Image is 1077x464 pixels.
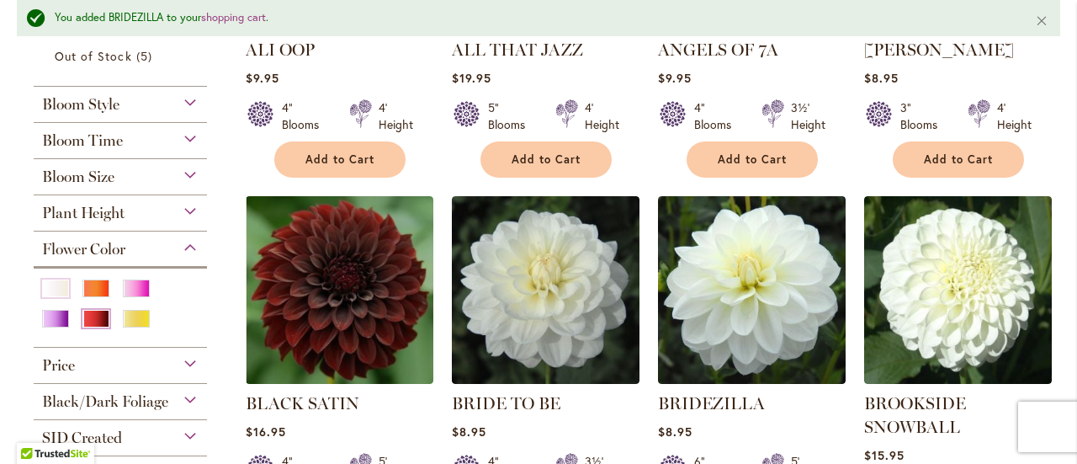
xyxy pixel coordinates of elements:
span: Out of Stock [55,48,132,64]
a: BRIDEZILLA [658,393,765,413]
span: Plant Height [42,204,125,222]
div: 3" Blooms [900,99,947,133]
span: $8.95 [452,424,486,440]
span: Flower Color [42,240,125,259]
button: Add to Cart [480,141,612,178]
span: $8.95 [864,70,899,86]
span: In Stock [55,22,103,38]
a: Out of Stock 5 [55,47,190,65]
a: shopping cart [201,10,266,24]
a: [PERSON_NAME] [864,40,1014,60]
a: BLACK SATIN [246,371,433,387]
button: Add to Cart [687,141,818,178]
span: Black/Dark Foliage [42,392,168,411]
span: Add to Cart [512,152,581,167]
span: Bloom Size [42,168,114,186]
div: 5" Blooms [488,99,535,133]
div: 3½' Height [791,99,825,133]
div: 4" Blooms [694,99,741,133]
div: 4' Height [585,99,619,133]
span: $19.95 [452,70,491,86]
div: You added BRIDEZILLA to your . [55,10,1010,26]
iframe: Launch Accessibility Center [13,404,60,451]
span: Price [42,356,75,375]
div: 4' Height [997,99,1032,133]
span: $8.95 [658,424,692,440]
a: BRIDE TO BE [452,371,639,387]
div: 4" Blooms [282,99,329,133]
span: Bloom Style [42,95,119,114]
span: $16.95 [246,424,286,440]
div: 4' Height [379,99,413,133]
span: Add to Cart [305,152,374,167]
img: BRIDE TO BE [452,196,639,384]
a: BRIDEZILLA [658,371,846,387]
a: BROOKSIDE SNOWBALL [864,393,966,437]
a: BLACK SATIN [246,393,359,413]
a: BROOKSIDE SNOWBALL [864,371,1052,387]
span: $9.95 [246,70,279,86]
span: Add to Cart [924,152,993,167]
img: BLACK SATIN [246,196,433,384]
img: BROOKSIDE SNOWBALL [864,196,1052,384]
span: Bloom Time [42,131,123,150]
span: $15.95 [864,447,905,463]
a: ANGELS OF 7A [658,40,778,60]
img: BRIDEZILLA [658,196,846,384]
span: Add to Cart [718,152,787,167]
button: Add to Cart [274,141,406,178]
span: 5 [136,47,157,65]
span: SID Created [42,429,122,447]
a: BRIDE TO BE [452,393,560,413]
button: Add to Cart [893,141,1024,178]
span: $9.95 [658,70,692,86]
a: ALL THAT JAZZ [452,40,583,60]
a: ALI OOP [246,40,315,60]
